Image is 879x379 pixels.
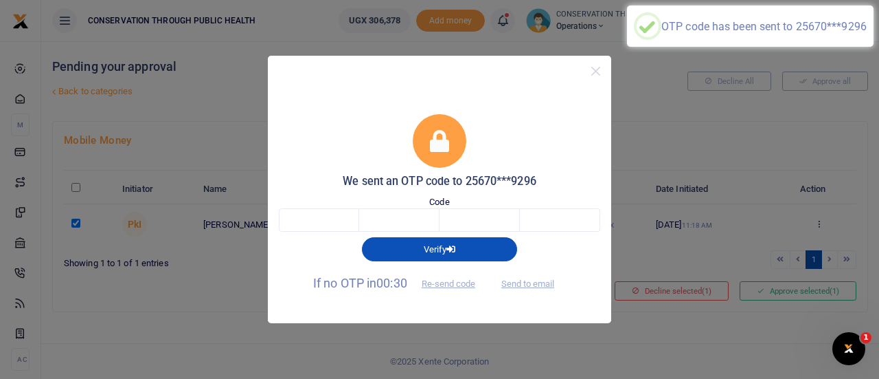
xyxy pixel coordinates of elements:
[429,195,449,209] label: Code
[279,175,600,188] h5: We sent an OTP code to 25670***9296
[313,276,487,290] span: If no OTP in
[661,20,867,33] div: OTP code has been sent to 25670***9296
[376,276,407,290] span: 00:30
[586,61,606,81] button: Close
[860,332,871,343] span: 1
[832,332,865,365] iframe: Intercom live chat
[362,237,517,261] button: Verify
